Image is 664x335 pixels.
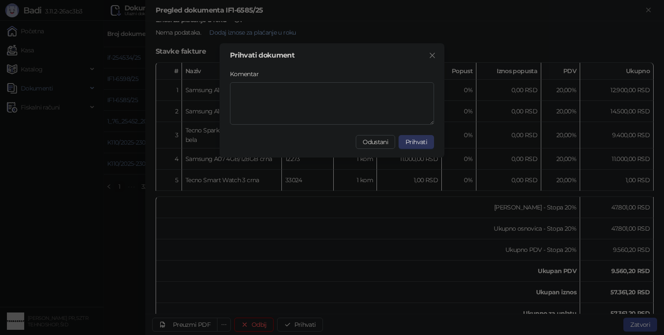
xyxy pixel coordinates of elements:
label: Komentar [230,69,264,79]
button: Prihvati [399,135,434,149]
button: Close [425,48,439,62]
span: Odustani [363,138,388,146]
div: Prihvati dokument [230,52,434,59]
button: Odustani [356,135,395,149]
textarea: Komentar [230,82,434,125]
span: Prihvati [405,138,427,146]
span: close [429,52,436,59]
span: Zatvori [425,52,439,59]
